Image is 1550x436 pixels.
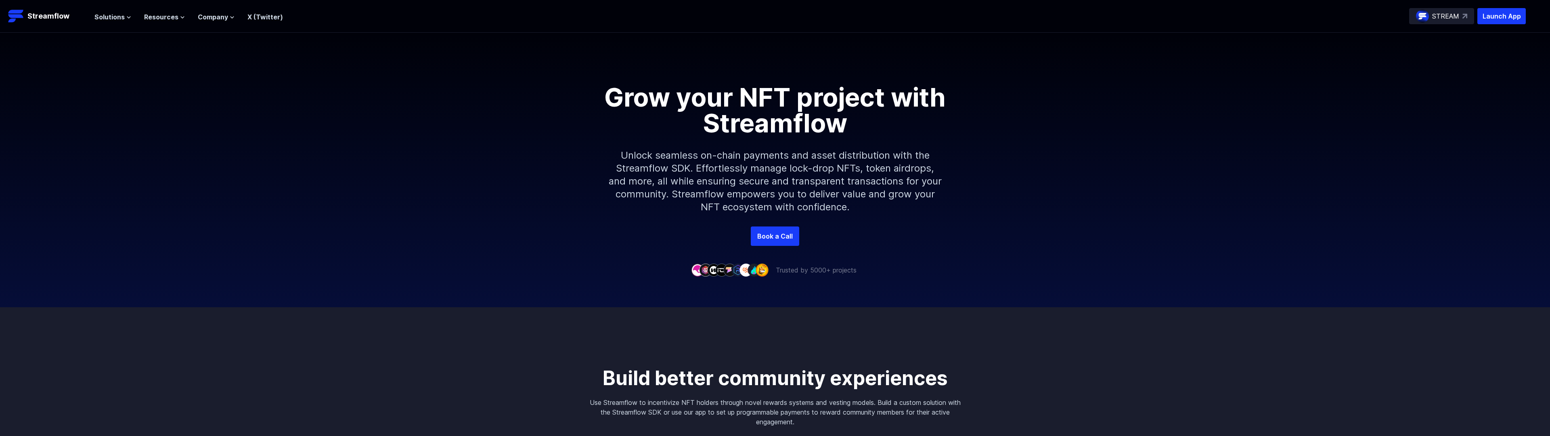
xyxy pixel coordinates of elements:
button: Launch App [1477,8,1526,24]
p: Trusted by 5000+ projects [776,265,857,275]
img: company-3 [707,264,720,276]
button: Company [198,12,235,22]
a: Book a Call [751,226,799,246]
p: Build better community experiences [588,369,962,388]
span: Resources [144,12,178,22]
span: Solutions [94,12,125,22]
img: company-5 [723,264,736,276]
img: Streamflow Logo [8,8,24,24]
img: company-7 [739,264,752,276]
img: top-right-arrow.svg [1462,14,1467,19]
p: Unlock seamless on-chain payments and asset distribution with the Streamflow SDK. Effortlessly ma... [601,136,949,226]
img: company-4 [715,264,728,276]
img: company-6 [731,264,744,276]
h1: Grow your NFT project with Streamflow [593,84,957,136]
button: Resources [144,12,185,22]
img: company-9 [756,264,769,276]
p: Streamflow [27,10,69,22]
p: STREAM [1432,11,1459,21]
button: Solutions [94,12,131,22]
img: streamflow-logo-circle.png [1416,10,1429,23]
span: Company [198,12,228,22]
img: company-2 [699,264,712,276]
p: Use Streamflow to incentivize NFT holders through novel rewards systems and vesting models. Build... [588,398,962,427]
a: X (Twitter) [247,13,283,21]
img: company-1 [691,264,704,276]
a: Streamflow [8,8,86,24]
a: STREAM [1409,8,1474,24]
img: company-8 [748,264,760,276]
